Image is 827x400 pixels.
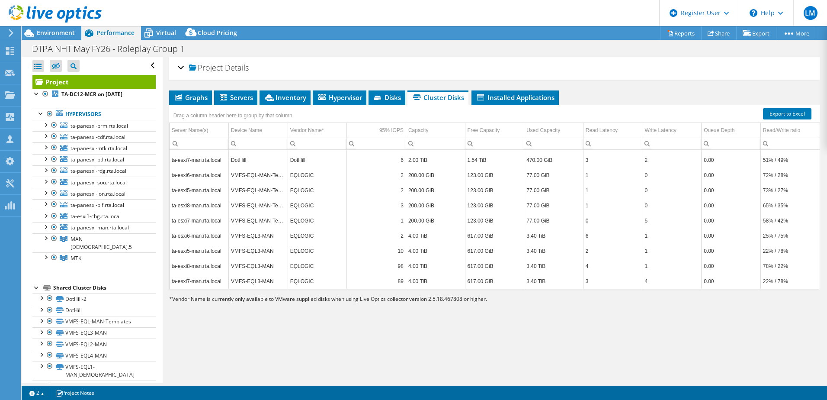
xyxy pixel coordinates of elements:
a: VMFS-EQL-MAN-Templates [32,316,156,327]
div: Read/Write ratio [763,125,800,135]
td: Column Free Capacity, Filter cell [465,138,524,149]
a: VMFS-EQL1-MAN[DEMOGRAPHIC_DATA] [32,361,156,380]
td: Column Read/Write ratio, Value 22% / 78% [760,243,820,258]
td: Column Read Latency, Value 2 [583,243,642,258]
td: Column Write Latency, Value 0 [642,198,702,213]
a: Share [701,26,737,40]
a: Export [736,26,776,40]
td: Column Used Capacity, Value 3.40 TiB [524,243,583,258]
span: MAN [DEMOGRAPHIC_DATA].5 [71,235,132,251]
td: Column Queue Depth, Value 0.00 [702,258,761,274]
td: Column 95% IOPS, Value 3 [347,198,406,213]
div: Device Name [231,125,262,135]
td: Column 95% IOPS, Filter cell [347,138,406,149]
td: Column Vendor Name*, Value EQLOGIC [288,183,347,198]
td: Used Capacity Column [524,123,583,138]
td: Column Server Name(s), Value ta-esxi6-man.rta.local [170,228,229,243]
td: Column Free Capacity, Value 617.00 GiB [465,274,524,289]
td: Column Read Latency, Value 1 [583,198,642,213]
td: Column Queue Depth, Value 0.00 [702,213,761,228]
div: Server Name(s) [172,125,208,135]
td: Column Vendor Name*, Value EQLOGIC [288,243,347,258]
td: Column Write Latency, Value 1 [642,258,702,274]
a: ta-panesxi-blf.rta.local [32,199,156,210]
span: ta-esxi1-cbg.rta.local [71,213,121,220]
a: ta-panesxi-cdf.rta.local [32,131,156,142]
td: Column Vendor Name*, Value EQLOGIC [288,213,347,228]
div: Read Latency [586,125,618,135]
td: Column Used Capacity, Value 3.40 TiB [524,258,583,274]
td: Column Write Latency, Value 4 [642,274,702,289]
td: Read Latency Column [583,123,642,138]
td: Column Read Latency, Value 1 [583,183,642,198]
td: Column Device Name, Filter cell [229,138,288,149]
span: Details [225,62,249,73]
a: VMFS-EQL4-MAN [32,350,156,361]
td: Column Read Latency, Value 1 [583,168,642,183]
td: Column Capacity, Value 200.00 GiB [406,183,465,198]
td: Column Capacity, Value 200.00 GiB [406,198,465,213]
td: Column Capacity, Filter cell [406,138,465,149]
td: Column Capacity, Value 2.00 TiB [406,152,465,168]
td: Column Read Latency, Value 4 [583,258,642,274]
td: Column Queue Depth, Value 0.00 [702,274,761,289]
span: Disks [373,93,401,102]
td: Column Queue Depth, Value 0.00 [702,243,761,258]
td: Column Server Name(s), Value ta-esxi5-man.rta.local [170,243,229,258]
div: Drag a column header here to group by that column [171,110,295,122]
td: Column Read/Write ratio, Value 72% / 28% [760,168,820,183]
td: Column Used Capacity, Value 3.40 TiB [524,274,583,289]
a: DotHill-2 [32,293,156,304]
td: Column Read Latency, Value 6 [583,228,642,243]
td: Column Capacity, Value 4.00 TiB [406,274,465,289]
td: Column Free Capacity, Value 123.00 GiB [465,198,524,213]
td: Column Used Capacity, Value 3.40 TiB [524,228,583,243]
td: Column Write Latency, Value 0 [642,183,702,198]
td: Column 95% IOPS, Value 6 [347,152,406,168]
div: Data grid [169,105,820,289]
td: Column Free Capacity, Value 617.00 GiB [465,243,524,258]
td: Column Device Name, Value VMFS-EQL-MAN-Templates [229,198,288,213]
td: Vendor Name* Column [288,123,347,138]
a: ta-panesxi-brm.rta.local [32,120,156,131]
div: 95% IOPS [379,125,404,135]
td: Column Read/Write ratio, Value 73% / 27% [760,183,820,198]
td: 95% IOPS Column [347,123,406,138]
td: Column Read Latency, Value 3 [583,274,642,289]
a: Hypervisors [32,109,156,120]
td: Column Vendor Name*, Filter cell [288,138,347,149]
td: Column Read/Write ratio, Value 78% / 22% [760,258,820,274]
span: Virtual [156,29,176,37]
span: Cluster Disks [412,93,464,102]
span: Hypervisor [317,93,362,102]
span: Inventory [264,93,306,102]
td: Column Server Name(s), Value ta-esxi5-man.rta.local [170,183,229,198]
td: Column 95% IOPS, Value 10 [347,243,406,258]
span: ta-panesxi-btl.rta.local [71,156,124,163]
span: Project [189,64,223,72]
td: Column Queue Depth, Value 0.00 [702,198,761,213]
td: Column Used Capacity, Filter cell [524,138,583,149]
td: Column Vendor Name*, Value EQLOGIC [288,274,347,289]
span: ta-panesxi-mtk.rta.local [71,145,127,152]
td: Server Name(s) Column [170,123,229,138]
a: ta-panesxi-sou.rta.local [32,177,156,188]
a: Reports [660,26,702,40]
span: ta-panesxi-brm.rta.local [71,122,128,129]
td: Column Write Latency, Value 5 [642,213,702,228]
td: Column Read Latency, Value 3 [583,152,642,168]
a: ta-panesxi-lon.rta.local [32,188,156,199]
td: Column Server Name(s), Value ta-esxi8-man.rta.local [170,198,229,213]
td: Column Queue Depth, Filter cell [702,138,761,149]
td: Column Used Capacity, Value 77.00 GiB [524,183,583,198]
td: Column Write Latency, Filter cell [642,138,702,149]
td: Device Name Column [229,123,288,138]
span: MTK [71,255,81,262]
td: Column Device Name, Value VMFS-EQL3-MAN [229,243,288,258]
td: Column Capacity, Value 200.00 GiB [406,168,465,183]
td: Column Capacity, Value 200.00 GiB [406,213,465,228]
h1: DTPA NHT May FY26 - Roleplay Group 1 [28,44,198,54]
span: ta-panesxi-man.rta.local [71,224,129,231]
td: Column Read Latency, Value 0 [583,213,642,228]
span: ta-panesxi-rdg.rta.local [71,167,126,174]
